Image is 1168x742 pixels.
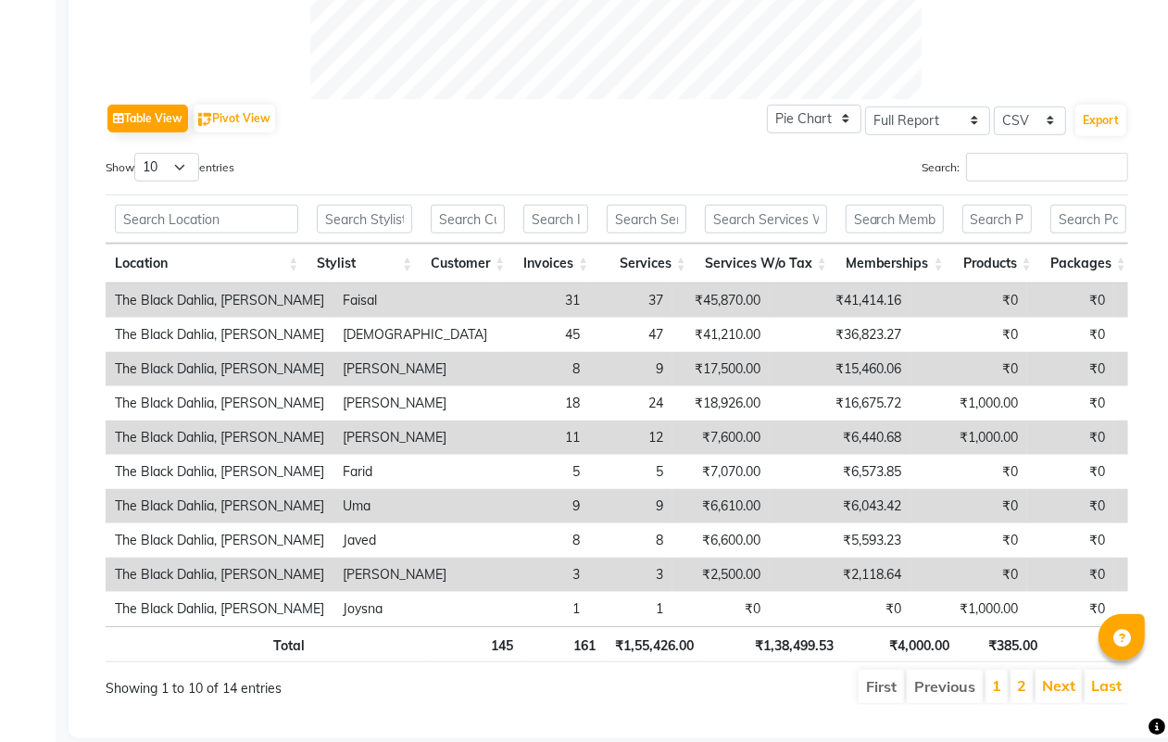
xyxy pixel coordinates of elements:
td: ₹0 [672,592,770,626]
a: Last [1091,676,1122,695]
td: [DEMOGRAPHIC_DATA] [333,318,496,352]
td: ₹16,675.72 [770,386,911,421]
td: Uma [333,489,496,523]
td: ₹15,460.06 [770,352,911,386]
td: ₹5,593.23 [770,523,911,558]
td: ₹45,870.00 [672,283,770,318]
td: 5 [496,455,589,489]
td: The Black Dahlia, [PERSON_NAME] [106,318,333,352]
td: ₹0 [770,592,911,626]
td: ₹2,500.00 [672,558,770,592]
td: [PERSON_NAME] [333,421,496,455]
a: 2 [1017,676,1026,695]
td: 5 [589,455,672,489]
input: Search Packages [1050,205,1126,233]
td: 9 [589,489,672,523]
td: ₹0 [911,523,1027,558]
td: ₹0 [1027,352,1114,386]
td: ₹0 [911,352,1027,386]
td: ₹1,000.00 [911,421,1027,455]
td: 11 [496,421,589,455]
td: 8 [589,523,672,558]
label: Show entries [106,153,234,182]
label: Search: [922,153,1128,182]
td: ₹6,043.42 [770,489,911,523]
td: 3 [496,558,589,592]
input: Search: [966,153,1128,182]
input: Search Services [607,205,685,233]
td: ₹7,070.00 [672,455,770,489]
td: 45 [496,318,589,352]
td: 8 [496,352,589,386]
input: Search Invoices [523,205,588,233]
td: ₹0 [911,283,1027,318]
td: ₹0 [1027,592,1114,626]
td: ₹36,823.27 [770,318,911,352]
td: ₹0 [1027,455,1114,489]
td: 47 [589,318,672,352]
td: 9 [589,352,672,386]
th: ₹4,000.00 [843,626,959,662]
td: ₹0 [911,558,1027,592]
th: Packages: activate to sort column ascending [1041,244,1136,283]
a: Next [1042,676,1075,695]
th: Customer: activate to sort column ascending [421,244,514,283]
th: Products: activate to sort column ascending [953,244,1041,283]
td: The Black Dahlia, [PERSON_NAME] [106,455,333,489]
td: 1 [496,592,589,626]
input: Search Location [115,205,298,233]
td: The Black Dahlia, [PERSON_NAME] [106,421,333,455]
td: 8 [496,523,589,558]
th: ₹1,55,426.00 [605,626,703,662]
button: Table View [107,105,188,132]
input: Search Products [962,205,1032,233]
td: [PERSON_NAME] [333,558,496,592]
td: ₹6,600.00 [672,523,770,558]
td: ₹41,210.00 [672,318,770,352]
th: ₹1,38,499.53 [704,626,843,662]
td: The Black Dahlia, [PERSON_NAME] [106,352,333,386]
td: [PERSON_NAME] [333,352,496,386]
th: Total [106,626,314,662]
td: ₹7,600.00 [672,421,770,455]
td: ₹2,118.64 [770,558,911,592]
td: The Black Dahlia, [PERSON_NAME] [106,283,333,318]
td: ₹0 [1027,283,1114,318]
img: pivot.png [198,113,212,127]
td: ₹0 [1027,386,1114,421]
td: The Black Dahlia, [PERSON_NAME] [106,523,333,558]
td: Farid [333,455,496,489]
td: ₹6,440.68 [770,421,911,455]
td: 1 [589,592,672,626]
input: Search Memberships [846,205,944,233]
td: ₹0 [911,489,1027,523]
th: Location: activate to sort column ascending [106,244,308,283]
td: 12 [589,421,672,455]
td: Javed [333,523,496,558]
a: 1 [992,676,1001,695]
th: ₹0 [1047,626,1139,662]
td: 37 [589,283,672,318]
td: 24 [589,386,672,421]
td: [PERSON_NAME] [333,386,496,421]
td: Joysna [333,592,496,626]
td: 3 [589,558,672,592]
input: Search Stylist [317,205,412,233]
td: The Black Dahlia, [PERSON_NAME] [106,558,333,592]
td: ₹0 [911,455,1027,489]
td: ₹0 [1027,421,1114,455]
td: ₹41,414.16 [770,283,911,318]
td: ₹1,000.00 [911,592,1027,626]
td: ₹0 [1027,489,1114,523]
th: Services: activate to sort column ascending [597,244,695,283]
th: Invoices: activate to sort column ascending [514,244,597,283]
td: ₹0 [1027,523,1114,558]
div: Showing 1 to 10 of 14 entries [106,668,516,698]
td: ₹0 [911,318,1027,352]
select: Showentries [134,153,199,182]
th: Services W/o Tax: activate to sort column ascending [696,244,836,283]
th: 161 [522,626,606,662]
td: ₹0 [1027,318,1114,352]
button: Export [1075,105,1126,136]
td: The Black Dahlia, [PERSON_NAME] [106,592,333,626]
